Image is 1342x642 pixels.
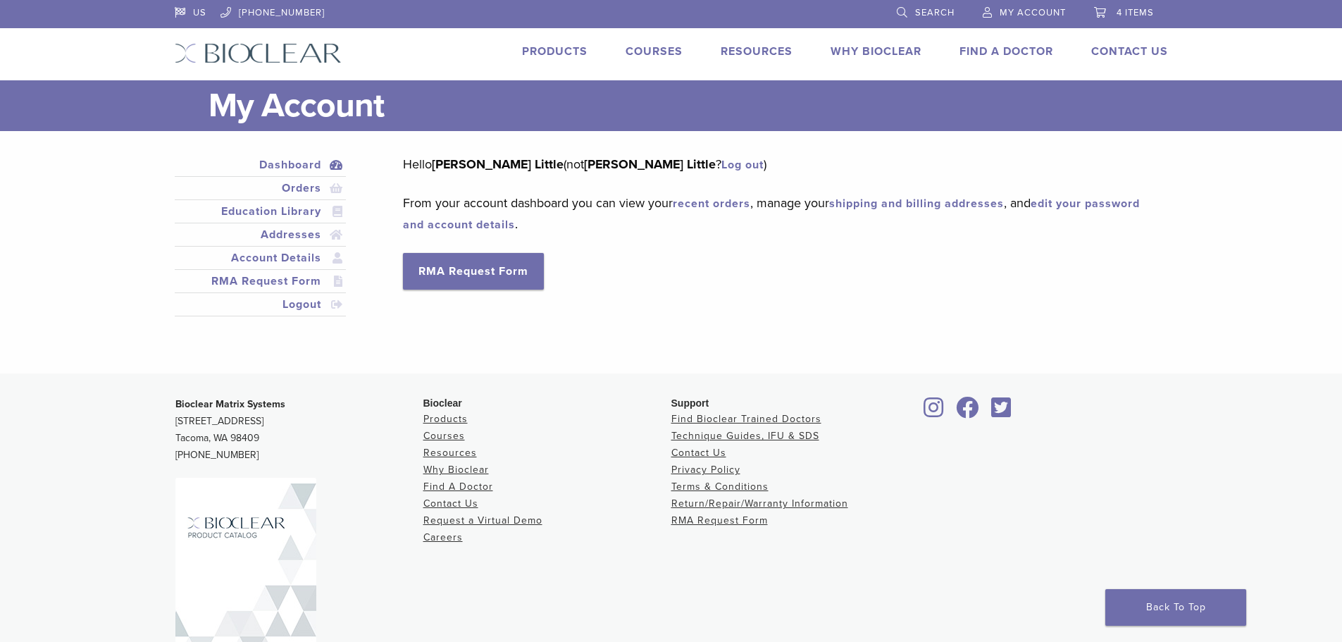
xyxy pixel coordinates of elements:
[178,249,344,266] a: Account Details
[178,180,344,197] a: Orders
[423,531,463,543] a: Careers
[959,44,1053,58] a: Find A Doctor
[626,44,683,58] a: Courses
[829,197,1004,211] a: shipping and billing addresses
[1117,7,1154,18] span: 4 items
[671,430,819,442] a: Technique Guides, IFU & SDS
[423,498,478,510] a: Contact Us
[423,514,542,526] a: Request a Virtual Demo
[403,154,1146,175] p: Hello (not ? )
[175,43,342,63] img: Bioclear
[671,464,740,476] a: Privacy Policy
[432,156,564,172] strong: [PERSON_NAME] Little
[178,156,344,173] a: Dashboard
[671,514,768,526] a: RMA Request Form
[673,197,750,211] a: recent orders
[915,7,955,18] span: Search
[423,430,465,442] a: Courses
[584,156,716,172] strong: [PERSON_NAME] Little
[178,203,344,220] a: Education Library
[209,80,1168,131] h1: My Account
[721,44,793,58] a: Resources
[423,413,468,425] a: Products
[423,464,489,476] a: Why Bioclear
[175,396,423,464] p: [STREET_ADDRESS] Tacoma, WA 98409 [PHONE_NUMBER]
[178,226,344,243] a: Addresses
[671,413,821,425] a: Find Bioclear Trained Doctors
[671,498,848,510] a: Return/Repair/Warranty Information
[423,481,493,493] a: Find A Doctor
[403,192,1146,235] p: From your account dashboard you can view your , manage your , and .
[178,273,344,290] a: RMA Request Form
[178,296,344,313] a: Logout
[831,44,921,58] a: Why Bioclear
[175,398,285,410] strong: Bioclear Matrix Systems
[522,44,588,58] a: Products
[671,397,709,409] span: Support
[671,481,769,493] a: Terms & Conditions
[987,405,1017,419] a: Bioclear
[1000,7,1066,18] span: My Account
[175,154,347,333] nav: Account pages
[1105,589,1246,626] a: Back To Top
[1091,44,1168,58] a: Contact Us
[423,447,477,459] a: Resources
[919,405,949,419] a: Bioclear
[671,447,726,459] a: Contact Us
[952,405,984,419] a: Bioclear
[403,253,544,290] a: RMA Request Form
[423,397,462,409] span: Bioclear
[721,158,764,172] a: Log out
